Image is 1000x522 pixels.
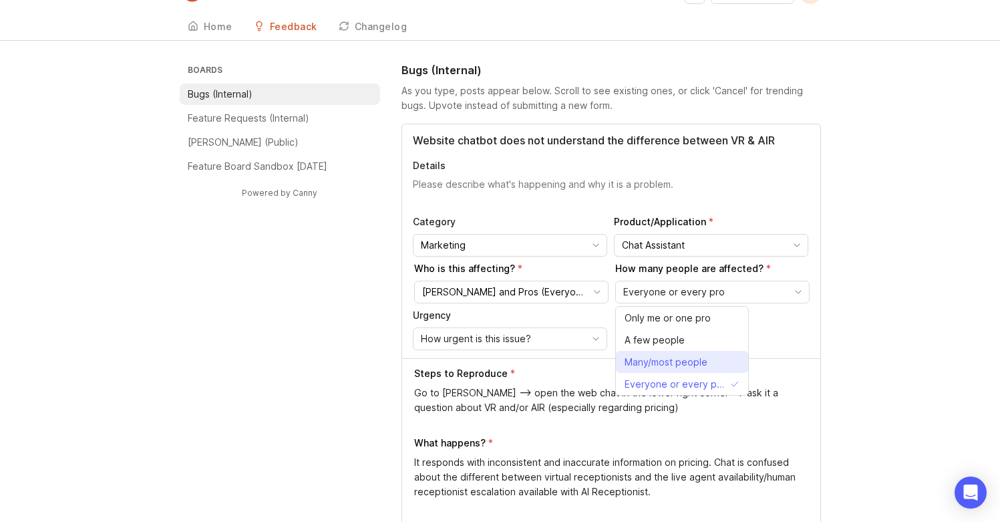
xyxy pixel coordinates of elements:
p: Steps to Reproduce [414,367,508,380]
svg: toggle icon [788,287,809,297]
p: Feature Requests (Internal) [188,112,309,125]
div: As you type, posts appear below. Scroll to see existing ones, or click 'Cancel' for trending bugs... [401,84,821,113]
svg: toggle icon [585,240,607,251]
span: A few people [625,333,685,348]
a: Feedback [246,13,325,41]
div: toggle menu [614,234,808,257]
span: Many/most people [625,355,707,370]
p: How many people are affected? [615,262,810,275]
span: How urgent is this issue? [421,332,531,346]
p: Details [413,159,810,172]
div: toggle menu [615,281,810,303]
div: toggle menu [414,281,609,303]
svg: toggle icon [587,287,608,297]
div: Feedback [270,22,317,31]
p: What happens? [414,436,486,450]
div: Changelog [355,22,407,31]
svg: check icon [730,380,745,389]
a: Feature Board Sandbox [DATE] [180,156,380,177]
textarea: Details [413,178,810,205]
h3: Boards [185,62,380,81]
div: toggle menu [413,234,607,257]
input: Chat Assistant [622,238,785,253]
a: Home [180,13,240,41]
div: Open Intercom Messenger [955,477,987,509]
span: Everyone or every pro [623,285,725,299]
p: Urgency [413,309,607,322]
p: Who is this affecting? [414,262,609,275]
span: Everyone or every pro [625,377,725,392]
a: Powered by Canny [240,185,319,201]
textarea: It responds with inconsistent and inaccurate information on pricing. Chat is confused about the d... [414,455,810,499]
span: Only me or one pro [625,311,711,325]
div: toggle menu [413,328,607,350]
p: Feature Board Sandbox [DATE] [188,160,327,173]
p: Bugs (Internal) [188,88,253,101]
a: Feature Requests (Internal) [180,108,380,129]
input: Title [413,132,810,148]
svg: toggle icon [585,334,607,344]
p: Category [413,215,607,229]
h1: Bugs (Internal) [401,62,482,78]
input: Marketing [421,238,584,253]
a: Changelog [331,13,415,41]
textarea: Go to [PERSON_NAME] --> open the web chat in the lower right corner --> ask it a question about V... [414,386,810,415]
input: Smith.ai and Pros (Everyone) [422,285,585,299]
a: [PERSON_NAME] (Public) [180,132,380,153]
p: [PERSON_NAME] (Public) [188,136,299,149]
p: Product/Application [614,215,808,229]
svg: toggle icon [786,240,808,251]
div: Home [204,22,232,31]
a: Bugs (Internal) [180,84,380,105]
